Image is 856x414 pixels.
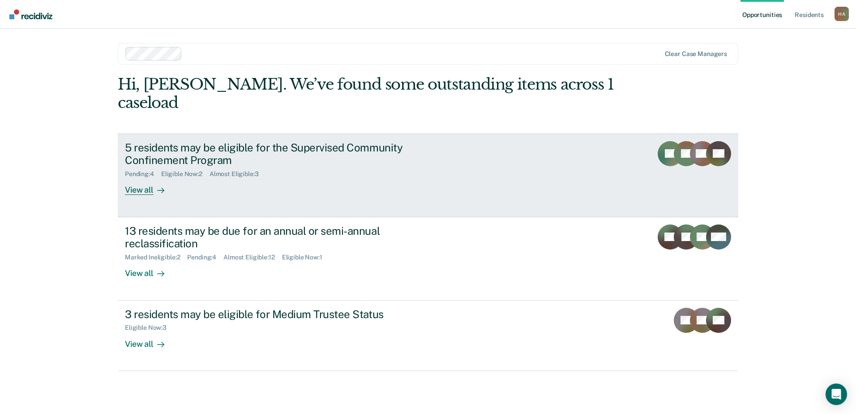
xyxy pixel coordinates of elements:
div: 13 residents may be due for an annual or semi-annual reclassification [125,224,439,250]
div: View all [125,261,175,279]
div: View all [125,332,175,349]
div: Clear case managers [665,50,727,58]
a: 3 residents may be eligible for Medium Trustee StatusEligible Now:3View all [118,301,738,371]
div: Open Intercom Messenger [826,384,847,405]
div: Eligible Now : 2 [161,170,210,178]
div: View all [125,178,175,195]
img: Recidiviz [9,9,52,19]
div: 3 residents may be eligible for Medium Trustee Status [125,308,439,321]
div: Eligible Now : 3 [125,324,174,332]
a: 13 residents may be due for an annual or semi-annual reclassificationMarked Ineligible:2Pending:4... [118,217,738,301]
div: Marked Ineligible : 2 [125,254,187,261]
div: H A [835,7,849,21]
div: Almost Eligible : 12 [223,254,282,261]
button: Profile dropdown button [835,7,849,21]
a: 5 residents may be eligible for the Supervised Community Confinement ProgramPending:4Eligible Now... [118,134,738,217]
div: Almost Eligible : 3 [210,170,266,178]
div: Hi, [PERSON_NAME]. We’ve found some outstanding items across 1 caseload [118,75,614,112]
div: Pending : 4 [125,170,161,178]
div: Eligible Now : 1 [282,254,330,261]
div: Pending : 4 [187,254,223,261]
div: 5 residents may be eligible for the Supervised Community Confinement Program [125,141,439,167]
